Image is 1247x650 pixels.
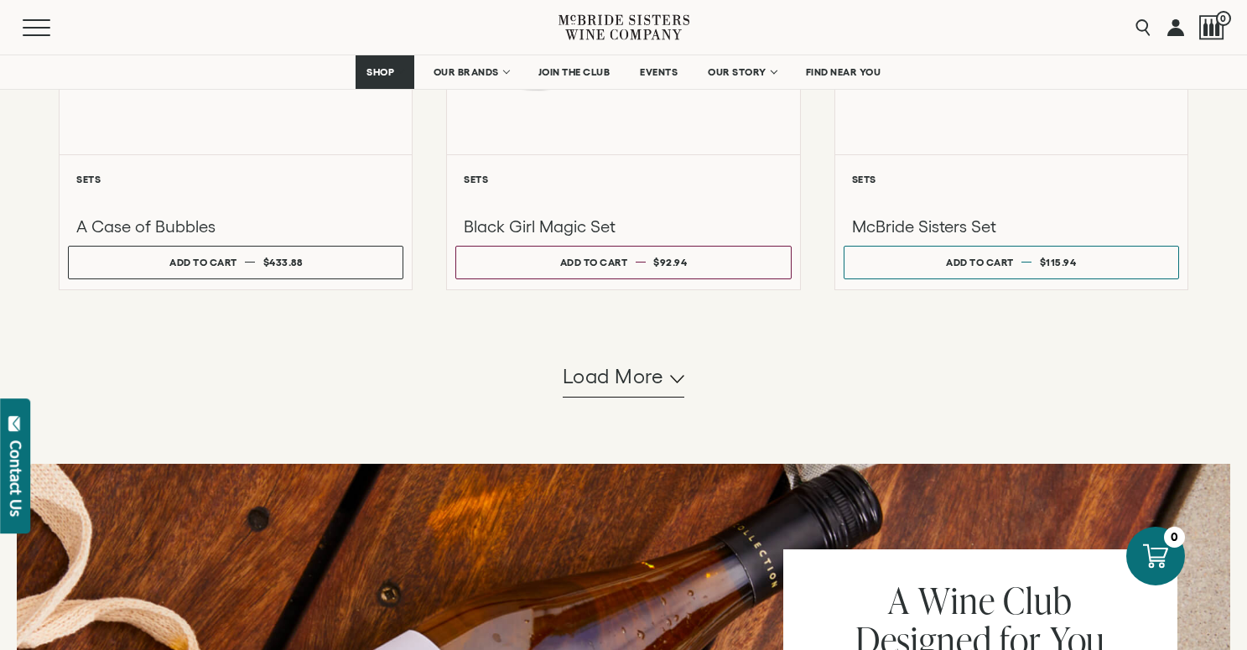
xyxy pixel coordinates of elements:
a: OUR BRANDS [423,55,519,89]
span: JOIN THE CLUB [538,66,611,78]
h3: Black Girl Magic Set [464,216,782,237]
span: OUR STORY [708,66,766,78]
div: Add to cart [560,250,628,274]
span: Wine [918,575,995,625]
div: Add to cart [169,250,237,274]
span: 0 [1216,11,1231,26]
span: $115.94 [1040,257,1077,268]
h6: Sets [76,174,395,185]
a: FIND NEAR YOU [795,55,892,89]
button: Mobile Menu Trigger [23,19,83,36]
span: $92.94 [653,257,687,268]
h3: McBride Sisters Set [852,216,1171,237]
h3: A Case of Bubbles [76,216,395,237]
button: Add to cart $433.88 [68,246,403,279]
a: OUR STORY [697,55,787,89]
button: Load more [563,357,685,398]
button: Add to cart $115.94 [844,246,1179,279]
a: JOIN THE CLUB [527,55,621,89]
h6: Sets [852,174,1171,185]
span: Club [1003,575,1072,625]
a: SHOP [356,55,414,89]
span: EVENTS [640,66,678,78]
span: FIND NEAR YOU [806,66,881,78]
span: SHOP [366,66,395,78]
div: 0 [1164,527,1185,548]
div: Add to cart [946,250,1014,274]
div: Contact Us [8,440,24,517]
h6: Sets [464,174,782,185]
button: Add to cart $92.94 [455,246,791,279]
a: EVENTS [629,55,688,89]
span: OUR BRANDS [434,66,499,78]
span: $433.88 [263,257,303,268]
span: A [888,575,910,625]
span: Load more [563,362,664,391]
